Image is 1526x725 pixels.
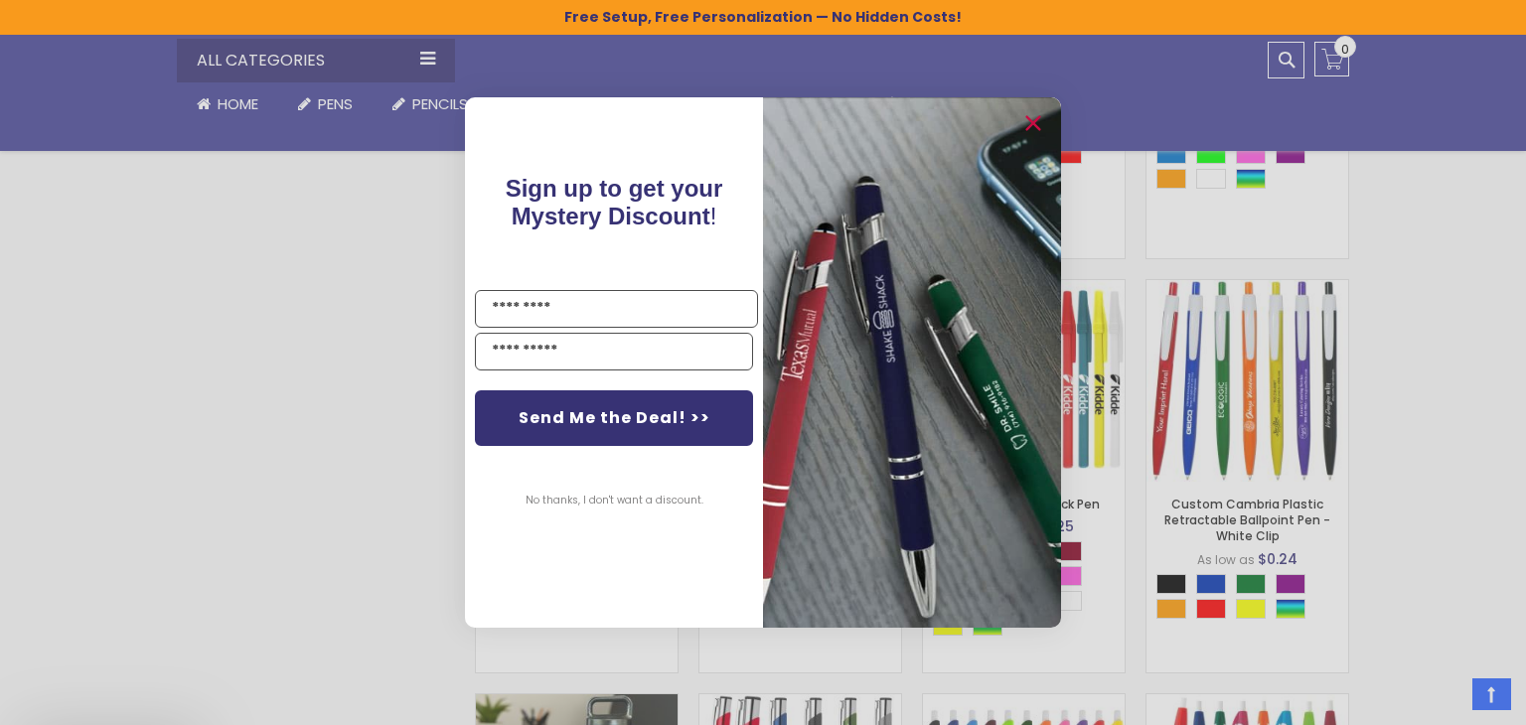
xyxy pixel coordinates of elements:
button: No thanks, I don't want a discount. [516,476,713,525]
span: ! [506,175,723,229]
button: Close dialog [1017,107,1049,139]
span: Sign up to get your Mystery Discount [506,175,723,229]
button: Send Me the Deal! >> [475,390,753,446]
img: pop-up-image [763,97,1061,627]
